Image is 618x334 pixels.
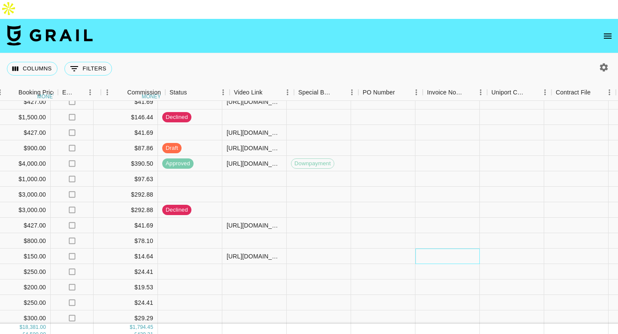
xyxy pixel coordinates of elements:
div: $29.29 [94,310,158,326]
div: $292.88 [94,202,158,218]
div: Video Link [230,84,294,101]
div: Invoice Notes [423,84,487,101]
div: PO Number [363,84,395,101]
button: Sort [263,86,275,98]
button: Menu [539,86,551,99]
span: Downpayment [291,160,334,168]
button: Sort [74,86,86,98]
div: $ [19,324,22,331]
div: $87.86 [94,140,158,156]
div: Status [170,84,187,101]
div: money [142,94,161,99]
div: $24.41 [94,295,158,310]
div: PO Number [358,84,423,101]
div: Uniport Contact Email [491,84,527,101]
button: Show filters [64,62,112,76]
div: Video Link [234,84,263,101]
button: Sort [395,86,407,98]
div: $24.41 [94,264,158,279]
button: Menu [474,86,487,99]
button: Sort [6,86,18,98]
div: $19.53 [94,279,158,295]
div: https://www.tiktok.com/@meghancovv/video/7544078149630414135?_r=1&_t=ZT-8zHxRRjnCRi [227,144,282,152]
img: Grail Talent [7,25,93,46]
button: Sort [527,86,539,98]
div: Contract File [551,84,616,101]
div: Special Booking Type [294,84,358,101]
div: Special Booking Type [298,84,333,101]
button: Menu [345,86,358,99]
button: Menu [101,86,114,99]
div: $78.10 [94,233,158,249]
div: Uniport Contact Email [487,84,551,101]
button: Select columns [7,62,58,76]
button: Sort [591,86,603,98]
span: declined [162,113,191,121]
button: Menu [410,86,423,99]
div: Contract File [556,84,591,101]
span: approved [162,160,194,168]
div: 18,381.00 [22,324,46,331]
button: Menu [84,86,97,99]
button: Sort [462,86,474,98]
div: Booking Price [18,84,56,101]
div: Expenses: Remove Commission? [62,84,74,101]
div: $292.88 [94,187,158,202]
div: $41.69 [94,94,158,109]
div: Invoice Notes [427,84,462,101]
div: https://www.tiktok.com/@clementinespieser/photo/7547147277626871054?_t=ZT-8zW0uk5SBbx&_r=1 [227,252,282,261]
div: https://www.tiktok.com/@rylenbesler/video/7521491706626247992?_r=1&_t=ZM-8xcWZQa1CcS [227,221,282,230]
div: Commission [127,84,161,101]
div: Expenses: Remove Commission? [58,84,101,101]
div: $390.50 [94,156,158,171]
span: declined [162,206,191,214]
span: draft [162,144,182,152]
button: Sort [115,86,127,98]
div: $41.69 [94,218,158,233]
div: Status [165,84,230,101]
div: $41.69 [94,125,158,140]
div: $ [130,324,133,331]
button: Menu [281,86,294,99]
div: https://www.tiktok.com/@chloekleiner/video/7520416525942082847?_t=ZP-8xXasDVrMND&_r=1 [227,128,282,137]
button: open drawer [599,27,616,45]
button: Menu [217,86,230,99]
div: $14.64 [94,249,158,264]
div: $146.44 [94,109,158,125]
div: $97.63 [94,171,158,187]
button: Sort [187,86,199,98]
button: Menu [603,86,616,99]
button: Sort [333,86,345,98]
div: https://www.tiktok.com/@tayoricci/video/7530159592311934222?_t=ZT-8yGDVad9z93&_r=1 [227,159,282,168]
div: https://www.tiktok.com/@rylenbesler/video/7520378692254649606?_t=ZM-8xXS0VLH7On&_r=1 [227,97,282,106]
div: 1,794.45 [133,324,153,331]
div: money [37,94,57,99]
